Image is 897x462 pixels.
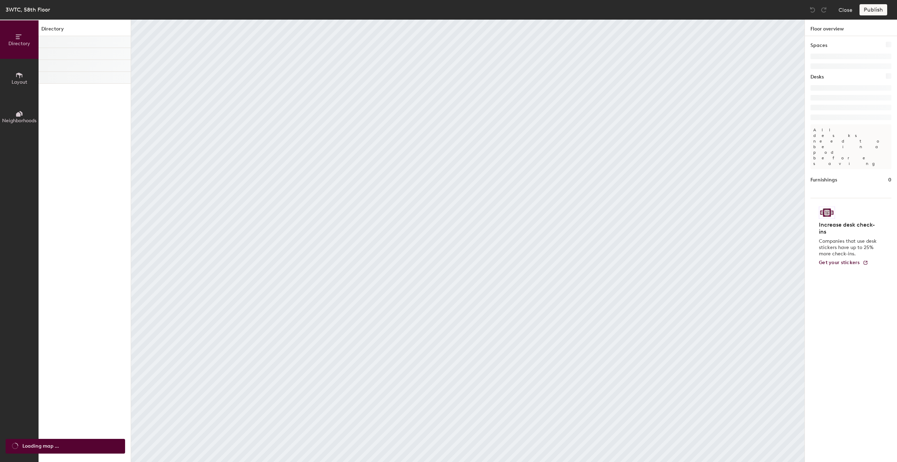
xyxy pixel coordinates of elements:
[12,79,27,85] span: Layout
[6,5,50,14] div: 3WTC, 58th Floor
[819,221,879,235] h4: Increase desk check-ins
[819,260,860,266] span: Get your stickers
[131,20,804,462] canvas: Map
[810,42,827,49] h1: Spaces
[820,6,827,13] img: Redo
[810,73,824,81] h1: Desks
[809,6,816,13] img: Undo
[810,124,891,169] p: All desks need to be in a pod before saving
[819,260,868,266] a: Get your stickers
[888,176,891,184] h1: 0
[810,176,837,184] h1: Furnishings
[819,207,835,219] img: Sticker logo
[838,4,853,15] button: Close
[819,238,879,257] p: Companies that use desk stickers have up to 25% more check-ins.
[22,442,59,450] span: Loading map ...
[39,25,131,36] h1: Directory
[2,118,36,124] span: Neighborhoods
[805,20,897,36] h1: Floor overview
[8,41,30,47] span: Directory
